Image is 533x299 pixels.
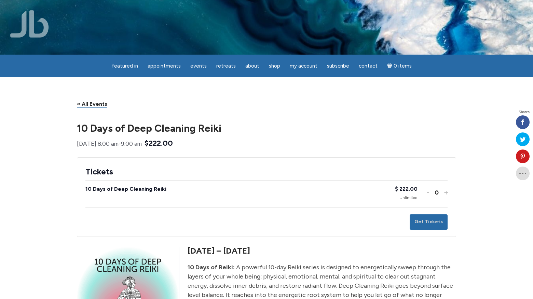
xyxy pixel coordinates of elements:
img: Jamie Butler. The Everyday Medium [10,10,49,38]
div: - [77,139,142,149]
button: Get Tickets [410,214,448,230]
a: « All Events [77,101,107,108]
a: Retreats [212,59,240,73]
span: 222.00 [399,186,418,192]
span: [DATE] – [DATE] [188,246,250,256]
span: Shares [519,111,530,114]
span: About [245,63,259,69]
div: 10 Days of Deep Cleaning Reiki [85,185,395,194]
a: Subscribe [323,59,353,73]
i: Cart [387,63,394,69]
span: [DATE] 8:00 am [77,140,119,147]
a: My Account [286,59,322,73]
span: 9:00 am [121,140,142,147]
span: My Account [290,63,317,69]
span: featured in [112,63,138,69]
a: Events [186,59,211,73]
a: Appointments [143,59,185,73]
h2: Tickets [85,166,448,177]
a: Shop [265,59,284,73]
a: About [241,59,263,73]
a: Cart0 items [383,59,416,73]
div: Unlimited [395,195,418,201]
strong: 10 Days of Reiki: [188,264,235,271]
h1: 10 Days of Deep Cleaning Reiki [77,123,456,133]
span: Shop [269,63,280,69]
span: $222.00 [145,137,173,149]
span: Appointments [148,63,181,69]
span: 0 items [394,63,412,69]
a: featured in [108,59,142,73]
span: Events [190,63,207,69]
a: Contact [355,59,382,73]
span: Retreats [216,63,236,69]
span: $ [395,186,398,192]
span: Contact [359,63,378,69]
span: Subscribe [327,63,349,69]
button: - [426,187,430,197]
button: + [443,187,448,197]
